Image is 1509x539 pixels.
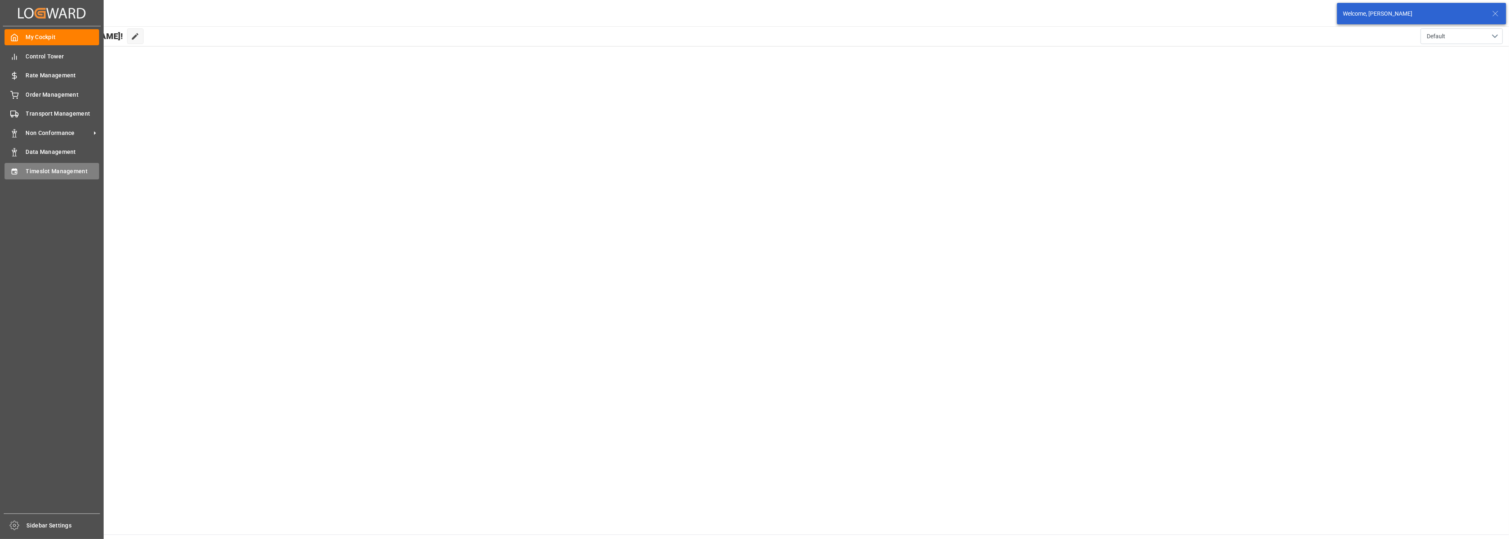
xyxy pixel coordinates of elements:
[26,71,100,80] span: Rate Management
[5,144,99,160] a: Data Management
[35,28,123,44] span: Hello [PERSON_NAME]!
[26,52,100,61] span: Control Tower
[5,29,99,45] a: My Cockpit
[26,148,100,156] span: Data Management
[5,67,99,84] a: Rate Management
[26,129,91,137] span: Non Conformance
[1421,28,1503,44] button: open menu
[5,86,99,102] a: Order Management
[5,163,99,179] a: Timeslot Management
[26,167,100,176] span: Timeslot Management
[26,33,100,42] span: My Cockpit
[26,91,100,99] span: Order Management
[1343,9,1484,18] div: Welcome, [PERSON_NAME]
[26,109,100,118] span: Transport Management
[5,106,99,122] a: Transport Management
[5,48,99,64] a: Control Tower
[27,521,100,530] span: Sidebar Settings
[1427,32,1445,41] span: Default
